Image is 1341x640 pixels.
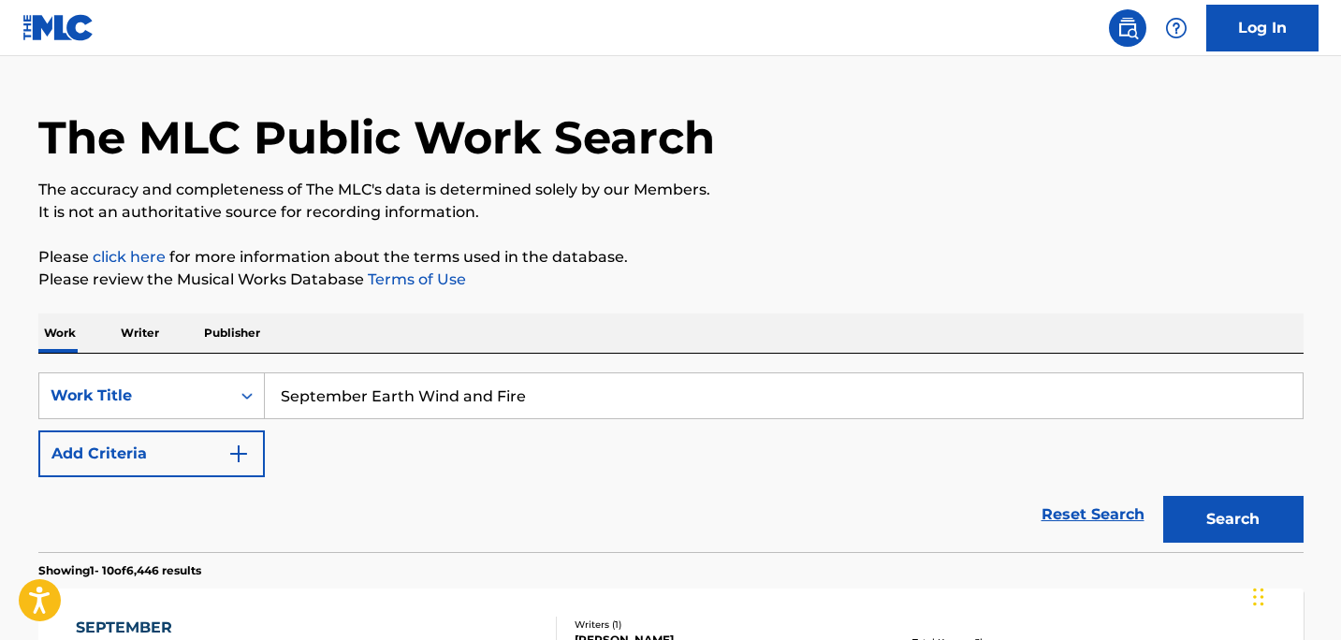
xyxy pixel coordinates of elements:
a: Terms of Use [364,270,466,288]
div: Writers ( 1 ) [575,618,857,632]
a: Log In [1206,5,1319,51]
button: Search [1163,496,1304,543]
img: MLC Logo [22,14,95,41]
a: click here [93,248,166,266]
p: It is not an authoritative source for recording information. [38,201,1304,224]
form: Search Form [38,372,1304,552]
p: Publisher [198,313,266,353]
img: 9d2ae6d4665cec9f34b9.svg [227,443,250,465]
div: Drag [1253,569,1264,625]
img: search [1116,17,1139,39]
a: Public Search [1109,9,1146,47]
button: Add Criteria [38,430,265,477]
p: Please review the Musical Works Database [38,269,1304,291]
iframe: Chat Widget [1247,550,1341,640]
p: Please for more information about the terms used in the database. [38,246,1304,269]
div: Work Title [51,385,219,407]
p: Work [38,313,81,353]
div: SEPTEMBER [76,617,243,639]
h1: The MLC Public Work Search [38,109,715,166]
p: Writer [115,313,165,353]
a: Reset Search [1032,494,1154,535]
p: Showing 1 - 10 of 6,446 results [38,562,201,579]
img: help [1165,17,1188,39]
div: Help [1158,9,1195,47]
p: The accuracy and completeness of The MLC's data is determined solely by our Members. [38,179,1304,201]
